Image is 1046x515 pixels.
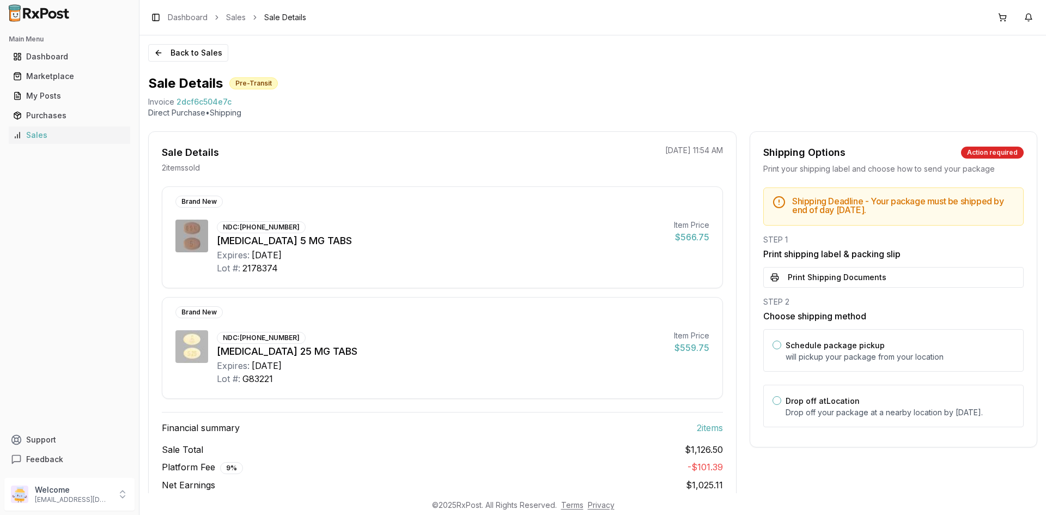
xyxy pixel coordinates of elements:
img: Jardiance 25 MG TABS [175,330,208,363]
span: Sale Total [162,443,203,456]
div: Item Price [674,220,709,231]
span: Platform Fee [162,461,243,474]
div: Action required [961,147,1024,159]
div: Brand New [175,196,223,208]
span: Financial summary [162,421,240,434]
div: NDC: [PHONE_NUMBER] [217,221,306,233]
div: My Posts [13,90,126,101]
div: Lot #: [217,262,240,275]
div: STEP 2 [763,296,1024,307]
div: Dashboard [13,51,126,62]
div: 2178374 [242,262,278,275]
div: Print your shipping label and choose how to send your package [763,163,1024,174]
h2: Main Menu [9,35,130,44]
a: Dashboard [168,12,208,23]
button: Print Shipping Documents [763,267,1024,288]
span: Sale Details [264,12,306,23]
div: Lot #: [217,372,240,385]
img: User avatar [11,486,28,503]
div: Invoice [148,96,174,107]
button: Marketplace [4,68,135,85]
div: Purchases [13,110,126,121]
button: Purchases [4,107,135,124]
div: Item Price [674,330,709,341]
span: 2dcf6c504e7c [177,96,232,107]
div: Sale Details [162,145,219,160]
a: Marketplace [9,66,130,86]
div: [MEDICAL_DATA] 25 MG TABS [217,344,665,359]
div: G83221 [242,372,273,385]
div: $566.75 [674,231,709,244]
a: Terms [561,500,583,510]
div: [DATE] [252,249,282,262]
p: Direct Purchase • Shipping [148,107,1037,118]
span: $1,025.11 [686,480,723,490]
div: [MEDICAL_DATA] 5 MG TABS [217,233,665,249]
a: Sales [9,125,130,145]
button: Feedback [4,450,135,469]
img: Eliquis 5 MG TABS [175,220,208,252]
div: Shipping Options [763,145,846,160]
span: $1,126.50 [685,443,723,456]
div: Brand New [175,306,223,318]
div: $559.75 [674,341,709,354]
div: Expires: [217,249,250,262]
div: NDC: [PHONE_NUMBER] [217,332,306,344]
div: [DATE] [252,359,282,372]
h1: Sale Details [148,75,223,92]
a: My Posts [9,86,130,106]
p: Drop off your package at a nearby location by [DATE] . [786,407,1014,418]
p: [EMAIL_ADDRESS][DOMAIN_NAME] [35,495,111,504]
button: Sales [4,126,135,144]
div: Expires: [217,359,250,372]
a: Privacy [588,500,615,510]
div: Marketplace [13,71,126,82]
div: Pre-Transit [229,77,278,89]
label: Schedule package pickup [786,341,885,350]
div: STEP 1 [763,234,1024,245]
h3: Print shipping label & packing slip [763,247,1024,260]
button: Dashboard [4,48,135,65]
a: Sales [226,12,246,23]
p: Welcome [35,484,111,495]
img: RxPost Logo [4,4,74,22]
span: Net Earnings [162,478,215,492]
span: Feedback [26,454,63,465]
h5: Shipping Deadline - Your package must be shipped by end of day [DATE] . [792,197,1014,214]
p: will pickup your package from your location [786,352,1014,362]
div: Sales [13,130,126,141]
p: 2 item s sold [162,162,200,173]
h3: Choose shipping method [763,310,1024,323]
a: Purchases [9,106,130,125]
div: 9 % [220,462,243,474]
button: Back to Sales [148,44,228,62]
span: 2 item s [697,421,723,434]
a: Dashboard [9,47,130,66]
button: Support [4,430,135,450]
p: [DATE] 11:54 AM [665,145,723,156]
span: - $101.39 [688,462,723,472]
nav: breadcrumb [168,12,306,23]
button: My Posts [4,87,135,105]
label: Drop off at Location [786,396,860,405]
